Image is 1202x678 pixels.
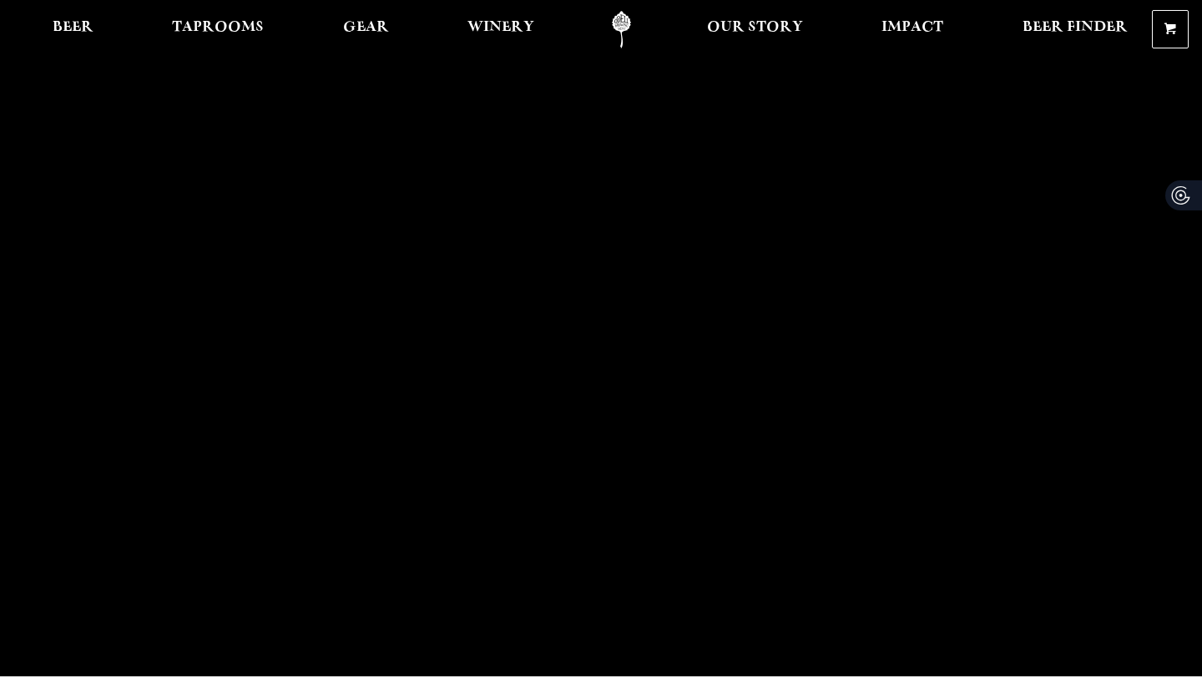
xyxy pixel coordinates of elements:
a: Odell Home [590,11,653,48]
a: Gear [332,11,400,48]
a: Taprooms [161,11,275,48]
a: Beer [42,11,104,48]
span: Our Story [707,21,803,34]
span: Beer Finder [1023,21,1128,34]
span: Taprooms [172,21,264,34]
a: Impact [871,11,954,48]
span: Impact [881,21,943,34]
a: Winery [457,11,545,48]
a: Beer Finder [1012,11,1139,48]
a: Our Story [696,11,814,48]
span: Beer [53,21,93,34]
span: Winery [467,21,534,34]
span: Gear [343,21,389,34]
